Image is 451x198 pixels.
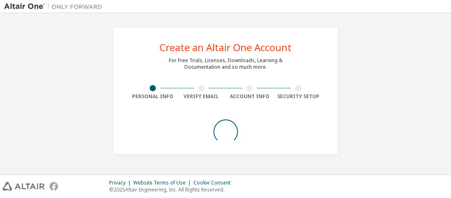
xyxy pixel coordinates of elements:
div: Verify Email [177,93,226,100]
div: For Free Trials, Licenses, Downloads, Learning & Documentation and so much more. [169,57,283,70]
div: Personal Info [129,93,177,100]
img: facebook.svg [49,182,58,191]
div: Cookie Consent [193,180,236,186]
div: Create an Altair One Account [159,43,292,52]
p: © 2025 Altair Engineering, Inc. All Rights Reserved. [109,186,236,193]
div: Website Terms of Use [133,180,193,186]
div: Security Setup [274,93,323,100]
div: Privacy [109,180,133,186]
img: altair_logo.svg [2,182,45,191]
img: Altair One [4,2,106,11]
div: Account Info [226,93,274,100]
